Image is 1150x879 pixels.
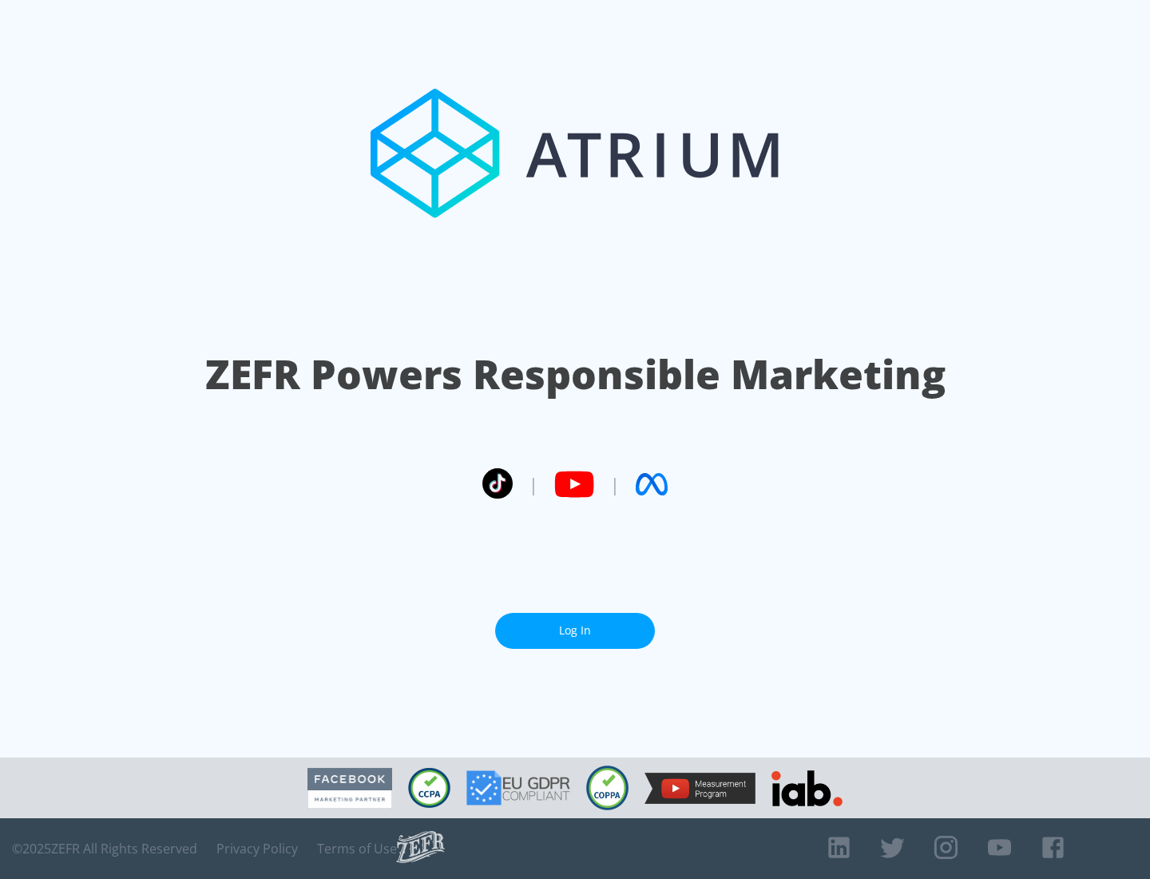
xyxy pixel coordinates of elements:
img: GDPR Compliant [466,770,570,805]
a: Log In [495,613,655,649]
a: Privacy Policy [216,841,298,857]
span: | [610,472,620,496]
span: | [529,472,538,496]
h1: ZEFR Powers Responsible Marketing [205,347,946,402]
img: YouTube Measurement Program [644,773,755,804]
span: © 2025 ZEFR All Rights Reserved [12,841,197,857]
a: Terms of Use [317,841,397,857]
img: Facebook Marketing Partner [307,768,392,809]
img: COPPA Compliant [586,766,629,810]
img: IAB [771,770,843,806]
img: CCPA Compliant [408,768,450,808]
